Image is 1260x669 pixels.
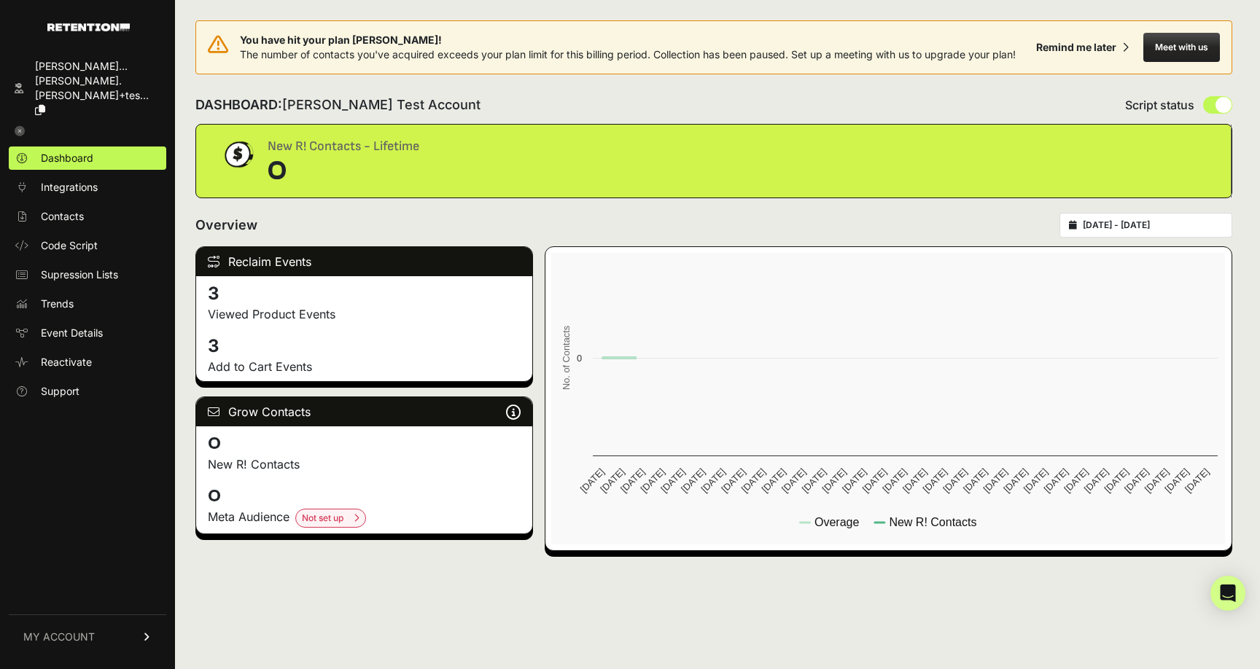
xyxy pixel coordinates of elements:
[881,466,909,495] text: [DATE]
[618,466,647,495] text: [DATE]
[1030,34,1135,60] button: Remind me later
[41,209,84,224] span: Contacts
[1143,466,1171,495] text: [DATE]
[639,466,667,495] text: [DATE]
[208,334,521,358] h4: 3
[208,455,521,473] p: New R! Contacts
[699,466,728,495] text: [DATE]
[240,33,1016,47] span: You have hit your plan [PERSON_NAME]!
[840,466,868,495] text: [DATE]
[208,358,521,375] p: Add to Cart Events
[9,292,166,316] a: Trends
[35,74,149,101] span: [PERSON_NAME].[PERSON_NAME]+tes...
[196,397,532,426] div: Grow Contacts
[800,466,828,495] text: [DATE]
[47,23,130,31] img: Retention.com
[577,353,582,364] text: 0
[1022,466,1050,495] text: [DATE]
[9,351,166,374] a: Reactivate
[1042,466,1070,495] text: [DATE]
[1002,466,1030,495] text: [DATE]
[1082,466,1111,495] text: [DATE]
[282,97,481,112] span: [PERSON_NAME] Test Account
[41,384,79,399] span: Support
[208,432,521,455] h4: 0
[860,466,889,495] text: [DATE]
[208,282,521,305] h4: 3
[41,267,118,282] span: Supression Lists
[23,630,95,644] span: MY ACCOUNT
[41,355,92,369] span: Reactivate
[760,466,788,495] text: [DATE]
[268,157,419,186] div: 0
[195,95,481,115] h2: DASHBOARD:
[9,321,166,345] a: Event Details
[890,516,977,528] text: New R! Contacts
[9,263,166,286] a: Supression Lists
[921,466,949,495] text: [DATE]
[41,238,98,253] span: Code Script
[240,48,1016,60] span: The number of contacts you've acquired exceeds your plan limit for this billing period. Collectio...
[1062,466,1090,495] text: [DATE]
[9,614,166,659] a: MY ACCOUNT
[1036,40,1116,55] div: Remind me later
[1125,96,1194,114] span: Script status
[9,176,166,199] a: Integrations
[9,146,166,170] a: Dashboard
[41,151,93,165] span: Dashboard
[9,55,166,122] a: [PERSON_NAME]... [PERSON_NAME].[PERSON_NAME]+tes...
[41,297,74,311] span: Trends
[208,485,521,508] h4: 0
[720,466,748,495] text: [DATE]
[779,466,808,495] text: [DATE]
[1183,466,1211,495] text: [DATE]
[208,305,521,323] p: Viewed Product Events
[561,326,572,390] text: No. of Contacts
[1163,466,1191,495] text: [DATE]
[599,466,627,495] text: [DATE]
[961,466,989,495] text: [DATE]
[9,234,166,257] a: Code Script
[41,326,103,340] span: Event Details
[1102,466,1131,495] text: [DATE]
[941,466,970,495] text: [DATE]
[901,466,929,495] text: [DATE]
[659,466,688,495] text: [DATE]
[814,516,859,528] text: Overage
[578,466,607,495] text: [DATE]
[981,466,1010,495] text: [DATE]
[1210,576,1245,611] div: Open Intercom Messenger
[196,247,532,276] div: Reclaim Events
[268,136,419,157] div: New R! Contacts - Lifetime
[41,180,98,195] span: Integrations
[9,380,166,403] a: Support
[9,205,166,228] a: Contacts
[219,136,256,173] img: dollar-coin-05c43ed7efb7bc0c12610022525b4bbbb207c7efeef5aecc26f025e68dcafac9.png
[35,59,160,74] div: [PERSON_NAME]...
[208,508,521,528] div: Meta Audience
[820,466,849,495] text: [DATE]
[1143,33,1220,62] button: Meet with us
[739,466,768,495] text: [DATE]
[195,215,257,235] h2: Overview
[1122,466,1151,495] text: [DATE]
[679,466,707,495] text: [DATE]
